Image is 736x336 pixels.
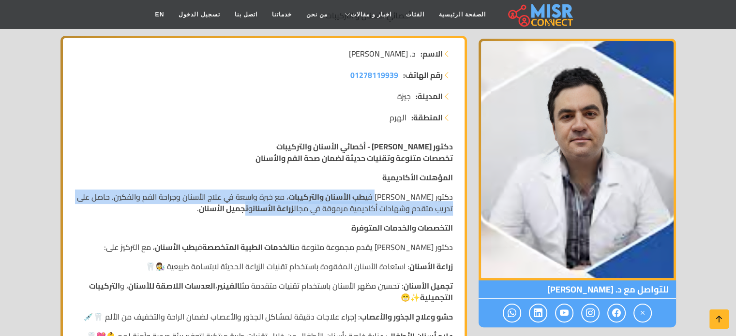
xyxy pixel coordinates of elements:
[409,259,453,274] strong: زراعة الأسنان
[411,112,443,123] strong: المنطقة:
[382,170,453,185] strong: المؤهلات الأكاديمية
[171,5,227,24] a: تسجيل الدخول
[403,69,443,81] strong: رقم الهاتف:
[128,278,215,293] strong: العدسات اللاصقة للأسنان
[276,139,453,154] strong: دكتور [PERSON_NAME] - أخصائي الأسنان والتركيبات
[75,280,453,303] p: : تحسين مظهر الأسنان باستخدام تقنيات متقدمة مثل ، ، و ✨😁
[148,5,172,24] a: EN
[432,5,493,24] a: الصفحة الرئيسية
[421,48,443,59] strong: الاسم:
[479,280,676,299] span: للتواصل مع د. [PERSON_NAME]
[217,278,240,293] strong: الفينير
[75,241,453,253] p: دكتور [PERSON_NAME] يقدم مجموعة متنوعة من في ، مع التركيز على:
[202,240,292,254] strong: الخدمات الطبية المتخصصة
[89,278,453,305] strong: التركيبات التجميلية
[155,240,195,254] strong: طب الأسنان
[199,201,248,216] strong: تجميل الأسنان
[351,220,453,235] strong: التخصصات والخدمات المتوفرة
[479,39,676,280] img: د. عمرو حسين
[416,90,443,102] strong: المدينة:
[390,112,406,123] span: الهرم
[399,5,432,24] a: الفئات
[397,90,411,102] span: جيزة
[351,10,391,19] span: اخبار و مقالات
[350,69,398,81] a: 01278119939
[265,5,299,24] a: خدماتنا
[335,5,399,24] a: اخبار و مقالات
[253,201,294,216] strong: زراعة الأسنان
[350,68,398,82] span: 01278119939
[299,5,335,24] a: من نحن
[404,278,453,293] strong: تجميل الأسنان
[508,2,573,27] img: main.misr_connect
[227,5,265,24] a: اتصل بنا
[255,151,453,165] strong: تخصصات متنوعة وتقنيات حديثة لضمان صحة الفم والأسنان
[75,191,453,214] p: دكتور [PERSON_NAME] في ، مع خبرة واسعة في علاج الأسنان وجراحة الفم والفكين. حاصل على تدريب متقدم ...
[360,309,453,324] strong: حشو وعلاج الجذور والأعصاب
[75,261,453,272] p: : استعادة الأسنان المفقودة باستخدام تقنيات الزراعة الحديثة لابتسامة طبيعية 👩‍🔬🦷
[75,311,453,322] p: : إجراء علاجات دقيقة لمشاكل الجذور والأعصاب لضمان الراحة والتخفيف من الألم 🦷💉
[349,48,416,59] span: د. [PERSON_NAME]
[288,190,365,204] strong: طب الأسنان والتركيبات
